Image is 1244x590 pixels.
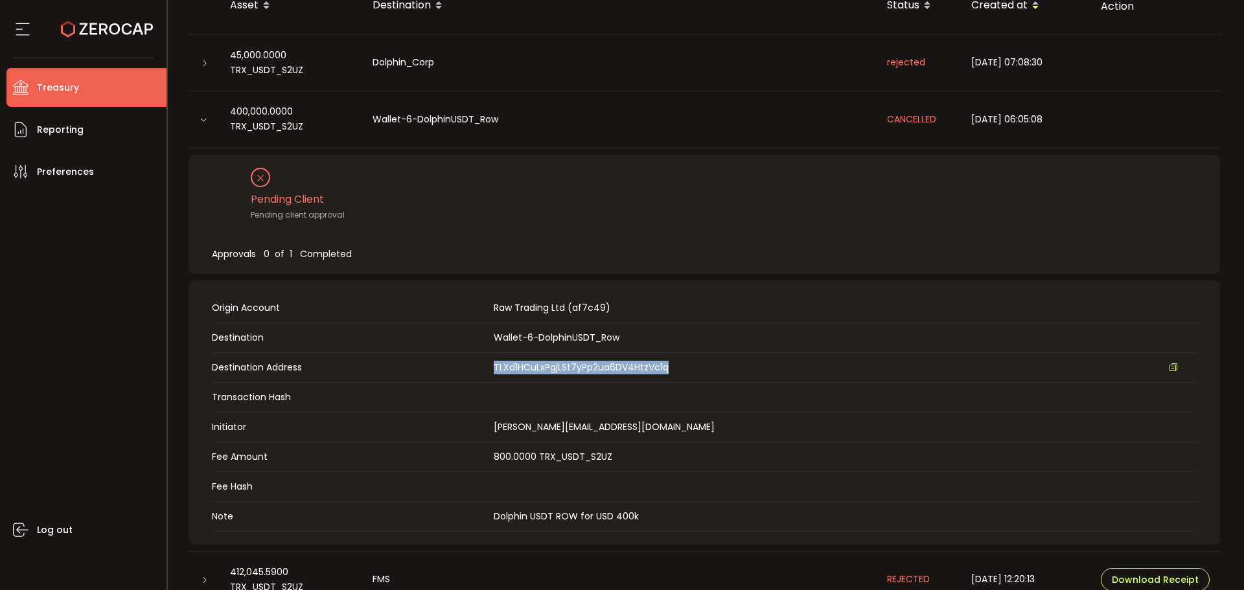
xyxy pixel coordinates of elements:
[212,420,488,434] span: Initiator
[37,120,84,139] span: Reporting
[362,572,877,587] div: FMS
[961,572,1090,587] div: [DATE] 12:20:13
[212,361,488,374] span: Destination Address
[961,55,1090,70] div: [DATE] 07:08:30
[494,420,715,433] span: [PERSON_NAME][EMAIL_ADDRESS][DOMAIN_NAME]
[1112,575,1199,584] span: Download Receipt
[494,450,612,463] span: 800.0000 TRX_USDT_S2UZ
[212,301,488,315] span: Origin Account
[220,104,362,134] div: 400,000.0000 TRX_USDT_S2UZ
[37,163,94,181] span: Preferences
[887,573,930,585] span: REJECTED
[212,331,488,345] span: Destination
[212,480,488,494] span: Fee Hash
[887,56,925,69] span: rejected
[362,112,877,127] div: Wallet-6-DolphinUSDT_Row
[251,187,345,212] div: Pending Client
[37,521,73,539] span: Log out
[494,510,639,523] span: Dolphin USDT ROW for USD 400k
[212,510,488,523] span: Note
[251,209,345,221] div: Pending client approval
[212,391,488,404] span: Transaction Hash
[362,55,877,70] div: Dolphin_Corp
[961,112,1090,127] div: [DATE] 06:05:08
[37,78,79,97] span: Treasury
[212,247,352,260] span: Approvals 0 of 1 Completed
[220,48,362,78] div: 45,000.0000 TRX_USDT_S2UZ
[887,113,936,126] span: CANCELLED
[494,301,610,314] span: Raw Trading Ltd (af7c49)
[494,361,669,374] span: TLXd1HCuLxPgjLSt7yPp2ua6DV4HtzVc1q
[212,450,488,464] span: Fee Amount
[1179,528,1244,590] iframe: Chat Widget
[494,331,619,344] span: Wallet-6-DolphinUSDT_Row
